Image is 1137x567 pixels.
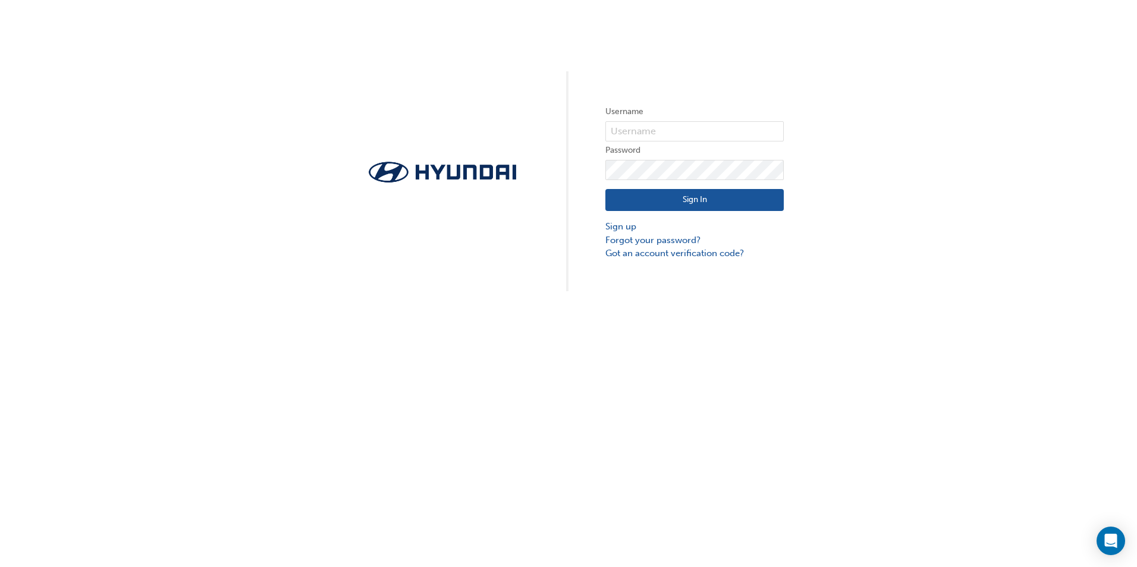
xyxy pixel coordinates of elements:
[605,121,784,141] input: Username
[353,158,532,186] img: Trak
[605,189,784,212] button: Sign In
[1097,527,1125,555] div: Open Intercom Messenger
[605,105,784,119] label: Username
[605,234,784,247] a: Forgot your password?
[605,220,784,234] a: Sign up
[605,143,784,157] label: Password
[605,247,784,260] a: Got an account verification code?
